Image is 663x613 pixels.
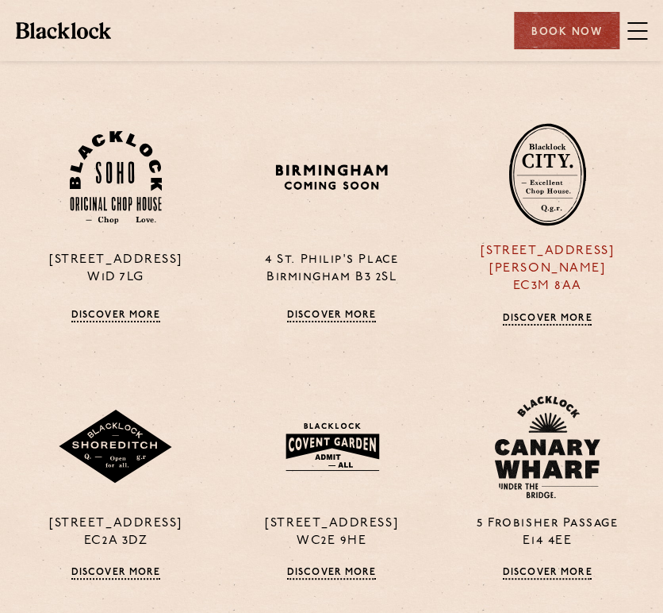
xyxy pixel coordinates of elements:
div: Book Now [514,12,619,49]
p: 5 Frobisher Passage E14 4EE [451,515,643,549]
p: [STREET_ADDRESS][PERSON_NAME] EC3M 8AA [451,242,643,295]
a: Discover More [503,567,592,580]
img: BL_CW_Logo_Website.svg [494,395,600,499]
img: BL_Textured_Logo-footer-cropped.svg [16,22,111,38]
a: Discover More [287,310,377,322]
p: 4 St. Philip's Place Birmingham B3 2SL [236,251,427,286]
img: City-stamp-default.svg [508,123,586,226]
a: Discover More [71,310,161,322]
p: [STREET_ADDRESS] W1D 7LG [20,251,212,286]
a: Discover More [287,567,377,580]
img: BIRMINGHAM-P22_-e1747915156957.png [274,161,389,195]
a: Discover More [71,567,161,580]
img: BLA_1470_CoventGarden_Website_Solid.svg [274,415,389,477]
img: Soho-stamp-default.svg [70,131,162,224]
img: Shoreditch-stamp-v2-default.svg [58,410,173,484]
a: Discover More [503,313,592,326]
p: [STREET_ADDRESS] EC2A 3DZ [20,515,212,549]
p: [STREET_ADDRESS] WC2E 9HE [236,515,427,549]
